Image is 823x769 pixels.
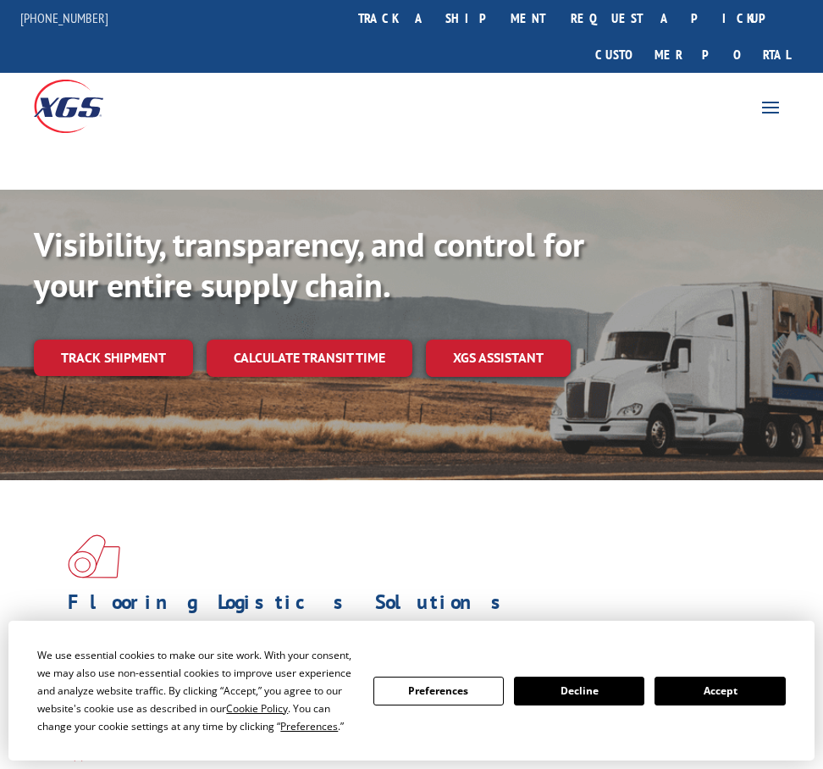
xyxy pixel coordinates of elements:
a: [PHONE_NUMBER] [20,9,108,26]
div: Cookie Consent Prompt [8,621,815,761]
h1: Flooring Logistics Solutions [68,592,743,621]
img: xgs-icon-total-supply-chain-intelligence-red [68,534,120,578]
button: Decline [514,677,644,705]
a: XGS ASSISTANT [426,340,571,376]
b: Visibility, transparency, and control for your entire supply chain. [34,222,584,307]
a: Customer Portal [583,36,803,73]
a: Calculate transit time [207,340,412,376]
a: Track shipment [34,340,193,375]
div: We use essential cookies to make our site work. With your consent, we may also use non-essential ... [37,646,352,735]
span: Preferences [280,719,338,733]
button: Accept [655,677,785,705]
button: Preferences [373,677,504,705]
span: Cookie Policy [226,701,288,716]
